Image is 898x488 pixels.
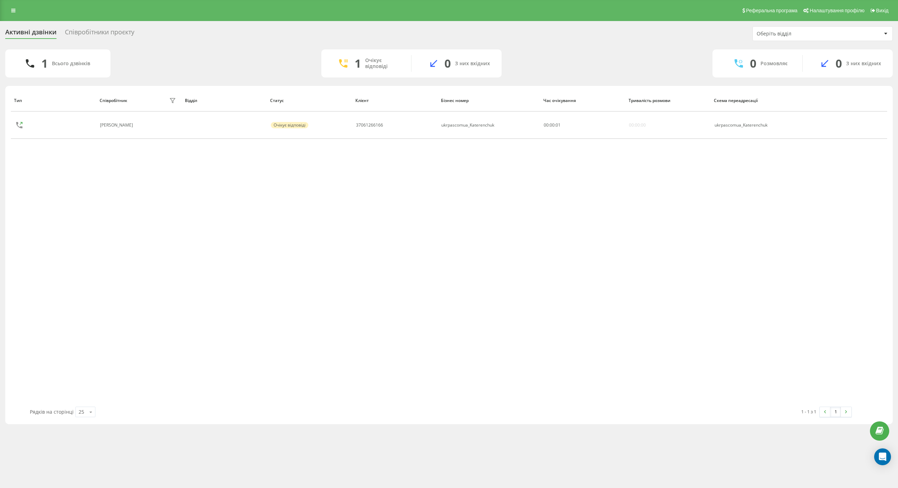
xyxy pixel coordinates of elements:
span: 01 [556,122,561,128]
div: Очікує відповіді [271,122,308,128]
div: 25 [79,408,84,415]
div: Тривалість розмови [629,98,707,103]
div: З них вхідних [846,61,881,67]
div: Активні дзвінки [5,28,56,39]
div: Оберіть відділ [757,31,840,37]
span: 00 [544,122,549,128]
div: Співробітник [100,98,127,103]
div: ukrpascomua_Katerenchuk [441,123,494,128]
div: Тип [14,98,93,103]
span: Вихід [876,8,889,13]
div: Відділ [185,98,263,103]
div: 0 [444,57,451,70]
div: З них вхідних [455,61,490,67]
div: 0 [836,57,842,70]
div: ukrpascomua_Katerenchuk [715,123,798,128]
span: Налаштування профілю [810,8,864,13]
div: [PERSON_NAME] [100,123,135,128]
div: 1 - 1 з 1 [801,408,816,415]
div: Open Intercom Messenger [874,448,891,465]
div: 1 [41,57,48,70]
div: Час очікування [543,98,622,103]
div: Схема переадресації [714,98,798,103]
div: 00:00:00 [629,123,646,128]
div: Співробітники проєкту [65,28,134,39]
span: Реферальна програма [746,8,798,13]
div: Статус [270,98,349,103]
div: 37061266166 [356,123,383,128]
div: 1 [355,57,361,70]
div: Всього дзвінків [52,61,90,67]
div: : : [544,123,561,128]
span: Рядків на сторінці [30,408,74,415]
div: 0 [750,57,756,70]
div: Клієнт [355,98,434,103]
a: 1 [830,407,841,417]
div: Очікує відповіді [365,57,401,69]
span: 00 [550,122,555,128]
div: Розмовляє [760,61,788,67]
div: Бізнес номер [441,98,537,103]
